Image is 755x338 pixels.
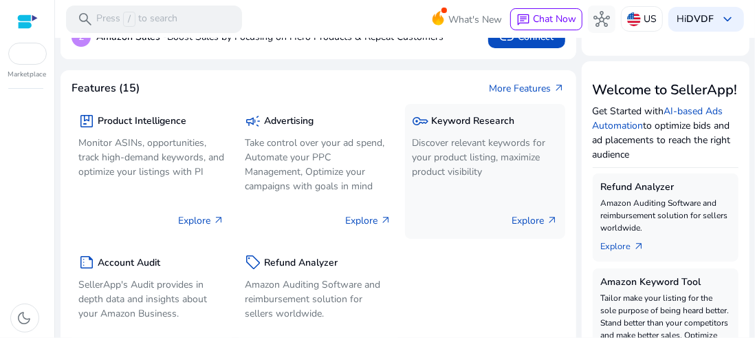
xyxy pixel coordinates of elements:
span: What's New [448,8,502,32]
h5: Advertising [265,116,314,127]
a: Explorearrow_outward [601,234,656,253]
p: Monitor ASINs, opportunities, track high-demand keywords, and optimize your listings with PI [78,136,225,179]
span: link [499,29,516,45]
p: Take control over your ad spend, Automate your PPC Management, Optimize your campaigns with goals... [245,136,392,193]
h3: Welcome to SellerApp! [593,82,739,98]
p: Explore [512,213,558,228]
h5: Refund Analyzer [265,257,338,269]
span: search [77,11,94,28]
span: Chat Now [533,12,576,25]
span: dark_mode [17,310,33,326]
span: arrow_outward [380,215,391,226]
p: US [644,7,657,31]
span: package [78,113,95,129]
p: Explore [345,213,391,228]
p: Amazon Auditing Software and reimbursement solution for sellers worldwide. [601,197,731,234]
span: / [123,12,135,27]
span: arrow_outward [554,83,565,94]
span: Connect [499,29,554,45]
b: DVDF [686,12,714,25]
p: Discover relevant keywords for your product listing, maximize product visibility [412,136,558,179]
h5: Account Audit [98,257,160,269]
span: sell [245,254,262,271]
span: arrow_outward [634,241,645,252]
span: campaign [245,113,262,129]
span: keyboard_arrow_down [719,11,736,28]
span: chat [516,13,530,27]
button: chatChat Now [510,8,582,30]
h4: Features (15) [72,82,140,95]
span: arrow_outward [547,215,558,226]
span: hub [593,11,610,28]
button: hub [588,6,615,33]
button: linkConnect [488,26,565,48]
span: key [412,113,428,129]
h5: Refund Analyzer [601,182,731,193]
p: Marketplace [8,70,47,80]
a: More Featuresarrow_outward [490,81,565,96]
p: Explore [179,213,225,228]
p: SellerApp's Audit provides in depth data and insights about your Amazon Business. [78,277,225,321]
a: AI-based Ads Automation [593,105,723,132]
p: Hi [677,14,714,24]
h5: Amazon Keyword Tool [601,277,731,288]
span: summarize [78,254,95,271]
h5: Keyword Research [431,116,514,127]
p: Get Started with to optimize bids and ad placements to reach the right audience [593,104,739,162]
img: us.svg [627,12,641,26]
p: Amazon Auditing Software and reimbursement solution for sellers worldwide. [245,277,392,321]
span: arrow_outward [214,215,225,226]
h5: Product Intelligence [98,116,186,127]
p: Press to search [96,12,177,27]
